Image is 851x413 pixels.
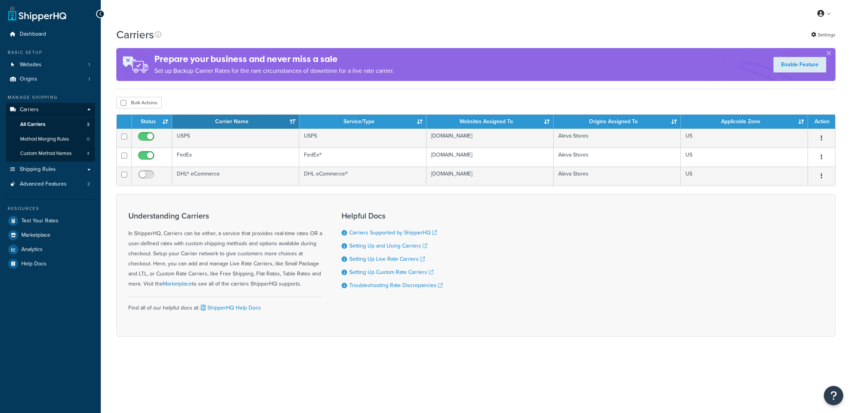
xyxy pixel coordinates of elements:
a: Origins 1 [6,72,95,86]
td: US [681,129,808,148]
th: Service/Type: activate to sort column ascending [299,115,426,129]
div: In ShipperHQ, Carriers can be either, a service that provides real-time rates OR a user-defined r... [128,212,322,289]
td: Aleva Stores [554,167,681,186]
div: Resources [6,205,95,212]
span: Custom Method Names [20,150,72,157]
td: [DOMAIN_NAME] [426,167,554,186]
span: 4 [87,150,90,157]
div: Basic Setup [6,49,95,56]
td: US [681,167,808,186]
span: Shipping Rules [20,166,56,173]
a: Marketplace [6,228,95,242]
th: Websites Assigned To: activate to sort column ascending [426,115,554,129]
span: Marketplace [21,232,50,239]
h1: Carriers [116,27,154,42]
a: ShipperHQ Home [8,6,66,21]
a: Enable Feature [773,57,826,72]
td: Aleva Stores [554,129,681,148]
div: Find all of our helpful docs at: [128,297,322,313]
a: Method Merging Rules 0 [6,132,95,146]
a: All Carriers 3 [6,117,95,132]
li: Custom Method Names [6,146,95,161]
a: Carriers [6,103,95,117]
a: Websites 1 [6,58,95,72]
span: Carriers [20,107,39,113]
th: Carrier Name: activate to sort column ascending [172,115,299,129]
img: ad-rules-rateshop-fe6ec290ccb7230408bd80ed9643f0289d75e0ffd9eb532fc0e269fcd187b520.png [116,48,154,81]
h3: Helpful Docs [342,212,443,220]
a: Shipping Rules [6,162,95,177]
a: Dashboard [6,27,95,41]
a: Troubleshooting Rate Discrepancies [349,281,443,289]
span: Method Merging Rules [20,136,69,143]
td: DHL eCommerce® [299,167,426,186]
h3: Understanding Carriers [128,212,322,220]
a: Setting Up and Using Carriers [349,242,427,250]
a: Setting Up Custom Rate Carriers [349,268,433,276]
li: Advanced Features [6,177,95,191]
span: 1 [88,62,90,68]
p: Set up Backup Carrier Rates for the rare circumstances of downtime for a live rate carrier. [154,65,394,76]
span: Dashboard [20,31,46,38]
span: Help Docs [21,261,47,267]
li: All Carriers [6,117,95,132]
li: Origins [6,72,95,86]
a: Advanced Features 2 [6,177,95,191]
td: [DOMAIN_NAME] [426,148,554,167]
a: Carriers Supported by ShipperHQ [349,229,437,237]
td: USPS [172,129,299,148]
td: US [681,148,808,167]
li: Carriers [6,103,95,162]
span: Websites [20,62,41,68]
th: Applicable Zone: activate to sort column ascending [681,115,808,129]
button: Bulk Actions [116,97,162,108]
td: [DOMAIN_NAME] [426,129,554,148]
span: Test Your Rates [21,218,59,224]
a: Test Your Rates [6,214,95,228]
th: Action [808,115,835,129]
div: Manage Shipping [6,94,95,101]
a: Help Docs [6,257,95,271]
td: USPS [299,129,426,148]
li: Websites [6,58,95,72]
span: Advanced Features [20,181,67,188]
span: 3 [87,121,90,128]
button: Open Resource Center [824,386,843,405]
td: DHL® eCommerce [172,167,299,186]
td: FedEx® [299,148,426,167]
span: Analytics [21,246,43,253]
th: Status: activate to sort column ascending [132,115,172,129]
td: Aleva Stores [554,148,681,167]
span: Origins [20,76,37,83]
a: Settings [811,29,835,40]
th: Origins Assigned To: activate to sort column ascending [554,115,681,129]
h4: Prepare your business and never miss a sale [154,53,394,65]
a: Custom Method Names 4 [6,146,95,161]
a: Marketplace [163,280,192,288]
a: ShipperHQ Help Docs [199,304,261,312]
span: 1 [88,76,90,83]
a: Analytics [6,243,95,256]
span: 2 [87,181,90,188]
a: Setting Up Live Rate Carriers [349,255,425,263]
td: FedEx [172,148,299,167]
span: 0 [87,136,90,143]
li: Method Merging Rules [6,132,95,146]
span: All Carriers [20,121,45,128]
